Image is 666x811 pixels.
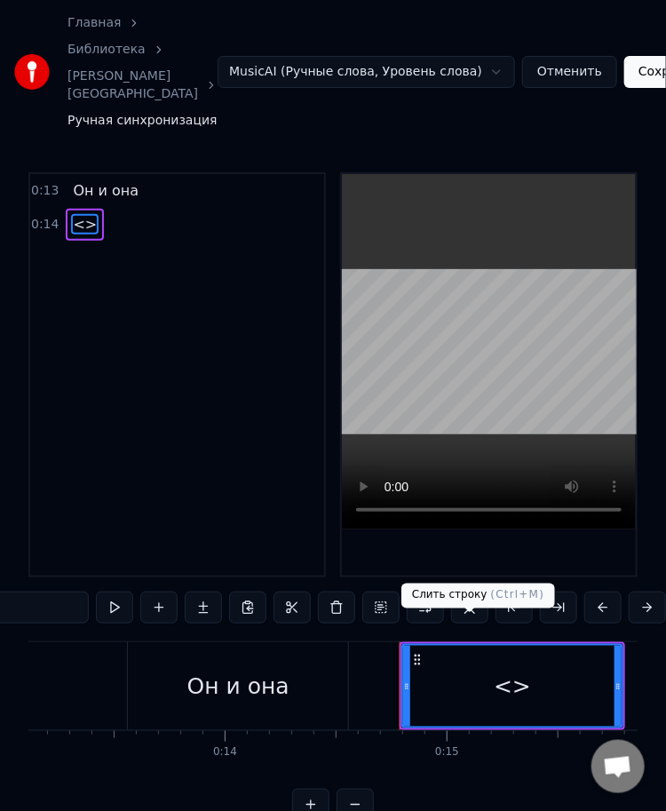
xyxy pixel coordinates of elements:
a: Главная [67,14,121,32]
a: Открытый чат [591,740,645,793]
span: Он и она [71,180,140,201]
a: Библиотека [67,41,146,59]
div: 0:14 [213,745,237,759]
span: 0:13 [31,182,59,200]
div: 0:15 [435,745,459,759]
span: Ручная синхронизация [67,112,218,130]
nav: breadcrumb [67,14,218,130]
div: Он и она [187,670,289,704]
span: ( Ctrl+M ) [491,589,545,601]
div: <> [494,670,531,704]
a: [PERSON_NAME][GEOGRAPHIC_DATA] [67,68,198,103]
span: 0:14 [31,216,59,234]
span: <> [71,214,99,235]
button: Отменить [522,56,617,88]
img: youka [14,54,50,90]
div: Слить строку [401,584,555,608]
